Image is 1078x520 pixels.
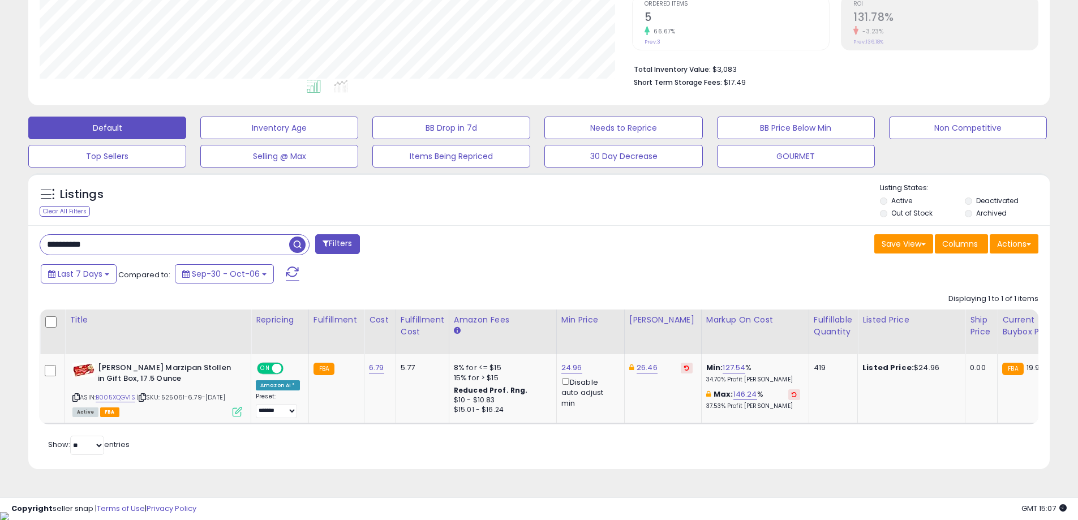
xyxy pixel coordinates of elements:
[990,234,1038,253] button: Actions
[889,117,1047,139] button: Non Competitive
[706,362,723,373] b: Min:
[11,504,196,514] div: seller snap | |
[561,314,620,326] div: Min Price
[258,364,272,373] span: ON
[41,264,117,283] button: Last 7 Days
[706,389,800,410] div: %
[454,326,461,336] small: Amazon Fees.
[650,27,675,36] small: 66.67%
[862,314,960,326] div: Listed Price
[372,145,530,167] button: Items Being Repriced
[723,362,745,373] a: 127.54
[454,363,548,373] div: 8% for <= $15
[645,1,829,7] span: Ordered Items
[28,145,186,167] button: Top Sellers
[637,362,658,373] a: 26.46
[192,268,260,280] span: Sep-30 - Oct-06
[1002,363,1023,375] small: FBA
[970,314,993,338] div: Ship Price
[282,364,300,373] span: OFF
[724,77,746,88] span: $17.49
[1002,314,1060,338] div: Current Buybox Price
[942,238,978,250] span: Columns
[714,389,733,399] b: Max:
[256,380,300,390] div: Amazon AI *
[28,117,186,139] button: Default
[853,1,1038,7] span: ROI
[454,373,548,383] div: 15% for > $15
[1027,362,1045,373] span: 19.95
[454,385,528,395] b: Reduced Prof. Rng.
[72,363,242,415] div: ASIN:
[970,363,989,373] div: 0.00
[880,183,1050,194] p: Listing States:
[58,268,102,280] span: Last 7 Days
[454,405,548,415] div: $15.01 - $16.24
[118,269,170,280] span: Compared to:
[70,314,246,326] div: Title
[544,117,702,139] button: Needs to Reprice
[891,208,933,218] label: Out of Stock
[634,65,711,74] b: Total Inventory Value:
[706,376,800,384] p: 34.70% Profit [PERSON_NAME]
[948,294,1038,304] div: Displaying 1 to 1 of 1 items
[1021,503,1067,514] span: 2025-10-14 15:07 GMT
[401,363,440,373] div: 5.77
[313,314,359,326] div: Fulfillment
[96,393,135,402] a: B005XQGV1S
[733,389,757,400] a: 146.24
[72,363,95,377] img: 41FcBb0g96L._SL40_.jpg
[853,11,1038,26] h2: 131.78%
[100,407,119,417] span: FBA
[814,363,849,373] div: 419
[401,314,444,338] div: Fulfillment Cost
[40,206,90,217] div: Clear All Filters
[561,376,616,409] div: Disable auto adjust min
[200,145,358,167] button: Selling @ Max
[147,503,196,514] a: Privacy Policy
[976,208,1007,218] label: Archived
[175,264,274,283] button: Sep-30 - Oct-06
[11,503,53,514] strong: Copyright
[369,362,384,373] a: 6.79
[372,117,530,139] button: BB Drop in 7d
[858,27,883,36] small: -3.23%
[717,117,875,139] button: BB Price Below Min
[72,407,98,417] span: All listings currently available for purchase on Amazon
[814,314,853,338] div: Fulfillable Quantity
[874,234,933,253] button: Save View
[629,314,697,326] div: [PERSON_NAME]
[369,314,391,326] div: Cost
[645,38,660,45] small: Prev: 3
[976,196,1019,205] label: Deactivated
[454,314,552,326] div: Amazon Fees
[313,363,334,375] small: FBA
[200,117,358,139] button: Inventory Age
[60,187,104,203] h5: Listings
[862,362,914,373] b: Listed Price:
[634,62,1030,75] li: $3,083
[137,393,225,402] span: | SKU: 525061-6.79-[DATE]
[544,145,702,167] button: 30 Day Decrease
[315,234,359,254] button: Filters
[634,78,722,87] b: Short Term Storage Fees:
[862,363,956,373] div: $24.96
[256,393,300,418] div: Preset:
[97,503,145,514] a: Terms of Use
[706,363,800,384] div: %
[256,314,304,326] div: Repricing
[891,196,912,205] label: Active
[717,145,875,167] button: GOURMET
[706,314,804,326] div: Markup on Cost
[645,11,829,26] h2: 5
[561,362,582,373] a: 24.96
[706,402,800,410] p: 37.53% Profit [PERSON_NAME]
[701,310,809,354] th: The percentage added to the cost of goods (COGS) that forms the calculator for Min & Max prices.
[48,439,130,450] span: Show: entries
[98,363,235,386] b: [PERSON_NAME] Marzipan Stollen in Gift Box, 17.5 Ounce
[935,234,988,253] button: Columns
[454,396,548,405] div: $10 - $10.83
[853,38,883,45] small: Prev: 136.18%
